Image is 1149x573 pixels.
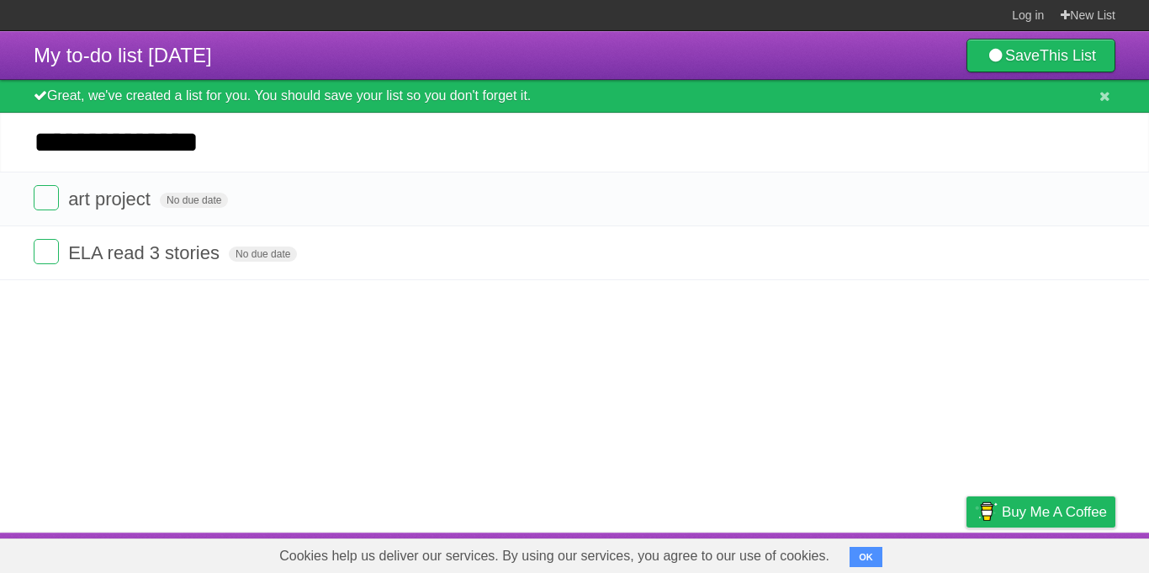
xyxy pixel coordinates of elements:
[1009,537,1115,569] a: Suggest a feature
[68,242,224,263] span: ELA read 3 stories
[966,496,1115,528] a: Buy me a coffee
[966,39,1115,72] a: SaveThis List
[262,539,846,573] span: Cookies help us deliver our services. By using our services, you agree to our use of cookies.
[68,188,155,210] span: art project
[1040,47,1096,64] b: This List
[743,537,778,569] a: About
[850,547,882,567] button: OK
[887,537,924,569] a: Terms
[160,193,228,208] span: No due date
[229,247,297,262] span: No due date
[34,185,59,210] label: Done
[975,497,998,526] img: Buy me a coffee
[798,537,866,569] a: Developers
[1002,497,1107,527] span: Buy me a coffee
[945,537,988,569] a: Privacy
[34,44,212,66] span: My to-do list [DATE]
[34,239,59,264] label: Done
